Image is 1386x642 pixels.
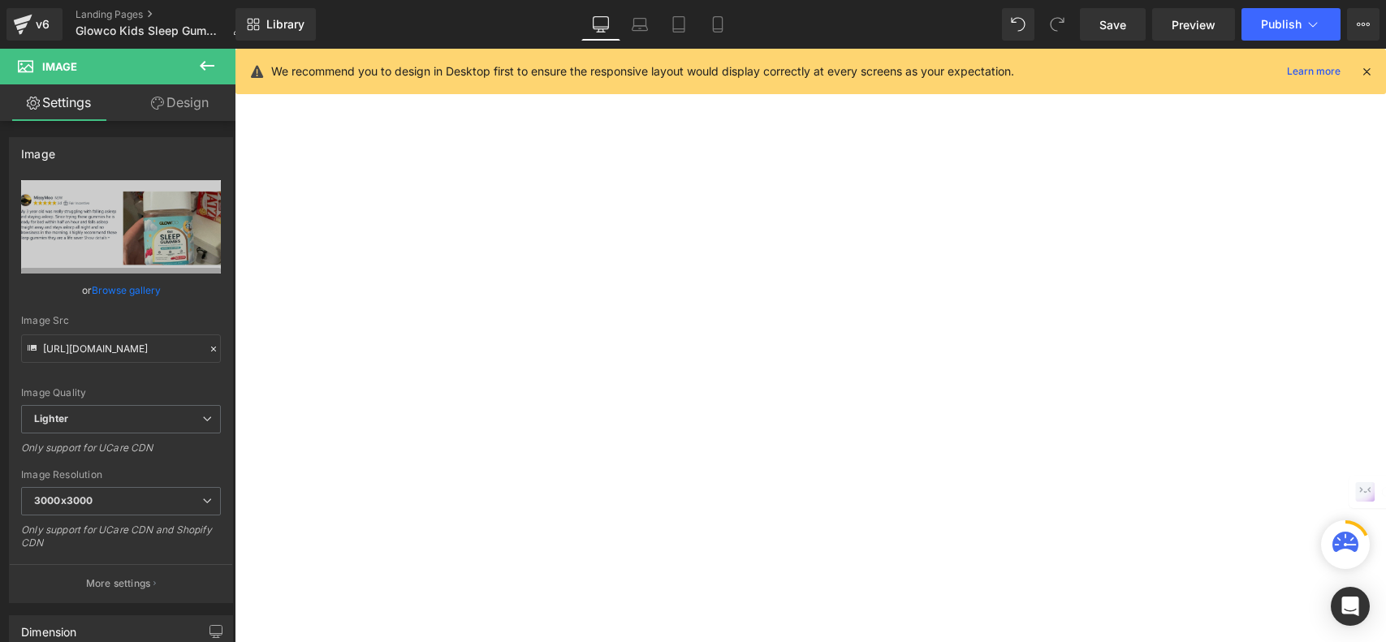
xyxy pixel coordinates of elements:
input: Link [21,334,221,363]
a: Tablet [659,8,698,41]
span: Image [42,60,77,73]
a: Laptop [620,8,659,41]
a: Mobile [698,8,737,41]
b: 3000x3000 [34,494,93,506]
div: Image Quality [21,387,221,399]
button: Undo [1002,8,1034,41]
a: Landing Pages [76,8,257,21]
button: More settings [10,564,232,602]
span: Preview [1172,16,1215,33]
div: v6 [32,14,53,35]
div: Image Resolution [21,469,221,480]
div: Image Src [21,315,221,326]
div: Only support for UCare CDN and Shopify CDN [21,524,221,560]
a: Desktop [581,8,620,41]
a: New Library [235,8,316,41]
div: or [21,282,221,299]
p: More settings [86,576,151,591]
span: Glowco Kids Sleep Gummies [76,24,226,37]
span: Save [1099,16,1126,33]
div: Only support for UCare CDN [21,442,221,465]
button: More [1347,8,1380,41]
a: Browse gallery [92,276,161,304]
p: We recommend you to design in Desktop first to ensure the responsive layout would display correct... [271,62,1014,80]
a: Learn more [1280,62,1347,81]
span: Library [266,17,304,32]
div: Image [21,138,55,161]
span: Publish [1261,18,1302,31]
a: Design [121,84,239,121]
b: Lighter [34,412,68,424]
div: Open Intercom Messenger [1331,587,1370,626]
button: Publish [1241,8,1341,41]
button: Redo [1041,8,1073,41]
div: Dimension [21,616,77,639]
a: v6 [6,8,63,41]
a: Preview [1152,8,1235,41]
